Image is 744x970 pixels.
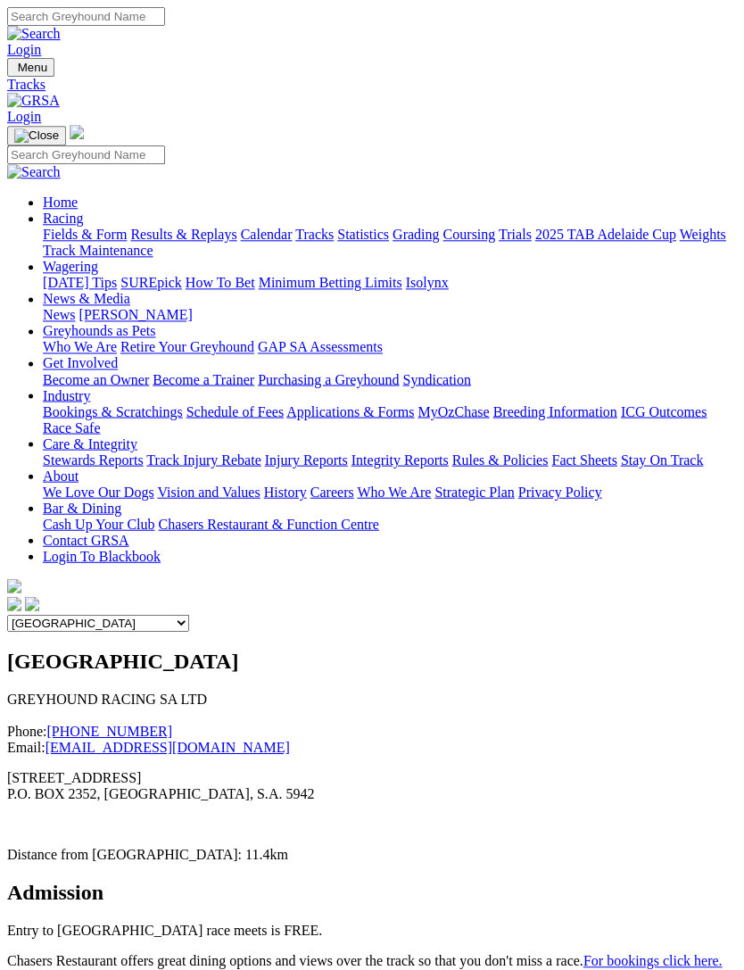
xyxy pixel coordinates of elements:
[14,129,59,143] img: Close
[43,500,121,515] a: Bar & Dining
[43,387,90,402] a: Industry
[295,227,334,242] a: Tracks
[43,291,130,306] a: News & Media
[43,484,737,500] div: About
[43,211,83,226] a: Racing
[405,275,448,290] a: Isolynx
[45,739,290,754] a: [EMAIL_ADDRESS][DOMAIN_NAME]
[7,93,60,109] img: GRSA
[492,403,616,419] a: Breeding Information
[43,468,79,483] a: About
[402,371,470,386] a: Syndication
[79,307,192,322] a: [PERSON_NAME]
[43,371,737,387] div: Get Involved
[7,880,737,904] h2: Admission
[7,164,61,180] img: Search
[498,227,531,242] a: Trials
[264,452,347,467] a: Injury Reports
[43,259,98,274] a: Wagering
[43,243,153,258] a: Track Maintenance
[120,339,254,354] a: Retire Your Greyhound
[7,58,54,77] button: Toggle navigation
[583,952,722,967] a: For bookings click here.
[43,339,117,354] a: Who We Are
[43,532,128,547] a: Contact GRSA
[43,516,737,532] div: Bar & Dining
[43,371,149,386] a: Become an Owner
[43,307,737,323] div: News & Media
[551,452,616,467] a: Fact Sheets
[70,125,84,139] img: logo-grsa-white.png
[357,484,431,499] a: Who We Are
[43,452,737,468] div: Care & Integrity
[7,649,737,673] h2: [GEOGRAPHIC_DATA]
[43,548,161,563] a: Login To Blackbook
[43,227,127,242] a: Fields & Form
[43,419,100,435] a: Race Safe
[417,403,489,419] a: MyOzChase
[7,596,21,610] img: facebook.svg
[263,484,306,499] a: History
[258,371,399,386] a: Purchasing a Greyhound
[43,275,117,290] a: [DATE] Tips
[7,952,737,968] p: Chasers Restaurant offers great dining options and views over the track so that you don't miss a ...
[43,435,137,451] a: Care & Integrity
[442,227,495,242] a: Coursing
[434,484,514,499] a: Strategic Plan
[157,484,260,499] a: Vision and Values
[43,275,737,291] div: Wagering
[153,371,254,386] a: Become a Trainer
[43,307,75,322] a: News
[158,516,378,531] a: Chasers Restaurant & Function Centre
[7,769,737,801] p: [STREET_ADDRESS] P.O. BOX 2352, [GEOGRAPHIC_DATA], S.A. 5942
[7,109,41,124] a: Login
[120,275,181,290] a: SUREpick
[186,275,255,290] a: How To Bet
[46,723,171,738] a: [PHONE_NUMBER]
[7,77,737,93] a: Tracks
[43,516,154,531] a: Cash Up Your Club
[679,227,725,242] a: Weights
[286,403,414,419] a: Applications & Forms
[310,484,353,499] a: Careers
[18,61,47,74] span: Menu
[7,26,61,42] img: Search
[43,355,118,370] a: Get Involved
[620,452,702,467] a: Stay On Track
[7,846,737,862] p: Distance from [GEOGRAPHIC_DATA]: 11.4km
[620,403,706,419] a: ICG Outcomes
[186,403,283,419] a: Schedule of Fees
[43,403,182,419] a: Bookings & Scratchings
[43,484,153,499] a: We Love Our Dogs
[43,452,143,467] a: Stewards Reports
[7,578,21,593] img: logo-grsa-white.png
[146,452,260,467] a: Track Injury Rebate
[7,126,66,145] button: Toggle navigation
[258,275,401,290] a: Minimum Betting Limits
[534,227,675,242] a: 2025 TAB Adelaide Cup
[393,227,439,242] a: Grading
[130,227,236,242] a: Results & Replays
[43,227,737,259] div: Racing
[451,452,548,467] a: Rules & Policies
[7,691,737,755] p: GREYHOUND RACING SA LTD Phone: Email:
[258,339,383,354] a: GAP SA Assessments
[240,227,292,242] a: Calendar
[337,227,389,242] a: Statistics
[7,145,165,164] input: Search
[7,7,165,26] input: Search
[517,484,601,499] a: Privacy Policy
[7,42,41,57] a: Login
[351,452,448,467] a: Integrity Reports
[25,596,39,610] img: twitter.svg
[7,922,737,938] p: Entry to [GEOGRAPHIC_DATA] race meets is FREE.
[43,195,78,210] a: Home
[43,403,737,435] div: Industry
[43,323,155,338] a: Greyhounds as Pets
[43,339,737,355] div: Greyhounds as Pets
